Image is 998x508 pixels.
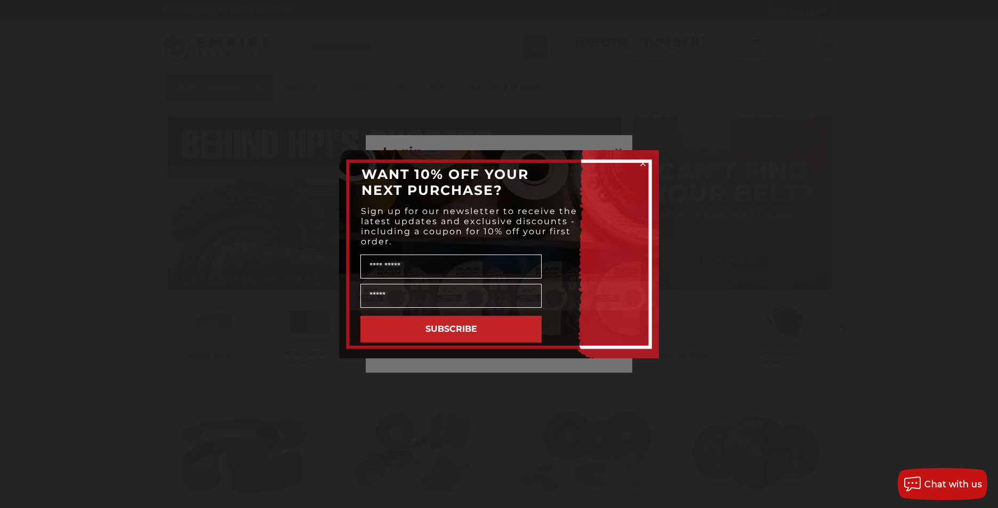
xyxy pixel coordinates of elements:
button: Close dialog [638,158,648,169]
button: Chat with us [898,468,987,500]
input: Email [360,284,542,308]
span: Chat with us [924,479,982,489]
span: WANT 10% OFF YOUR NEXT PURCHASE? [361,166,529,198]
button: SUBSCRIBE [360,316,542,342]
span: Sign up for our newsletter to receive the latest updates and exclusive discounts - including a co... [361,206,577,247]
